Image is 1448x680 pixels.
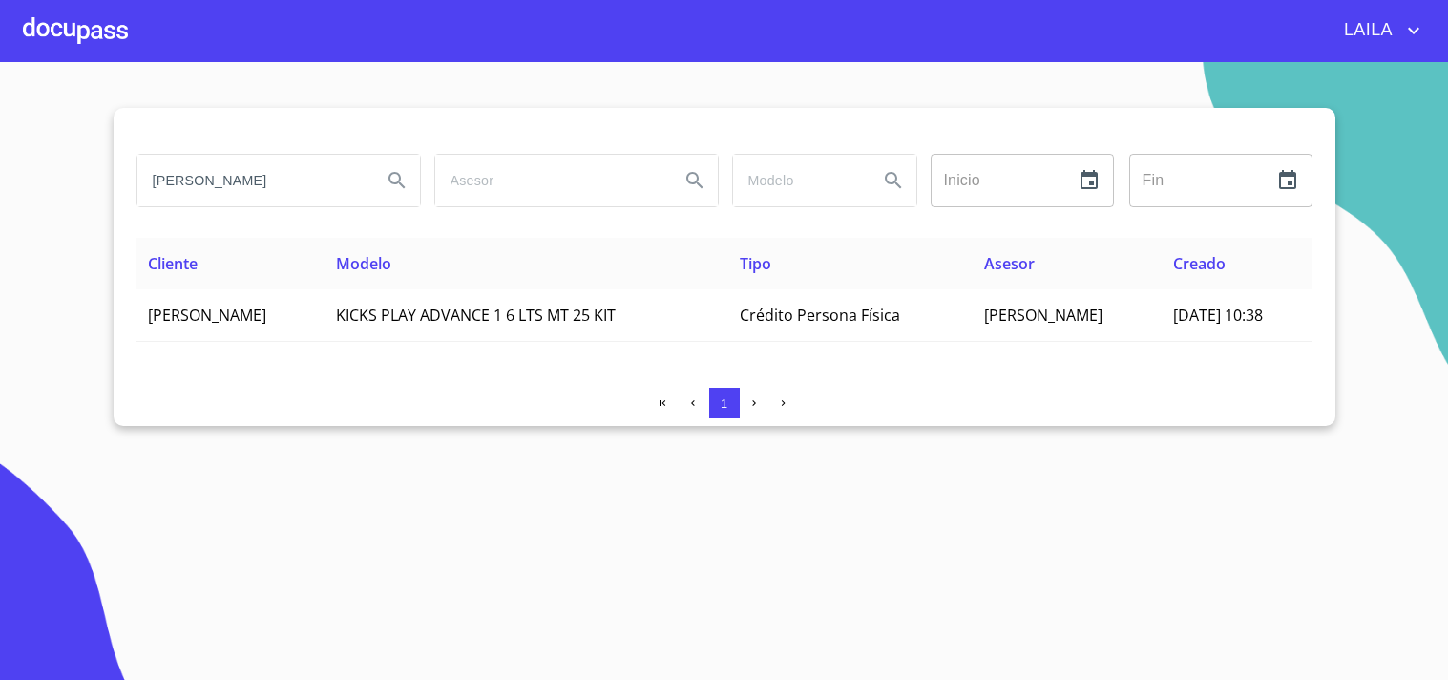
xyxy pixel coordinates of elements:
[137,155,367,206] input: search
[1173,253,1226,274] span: Creado
[1330,15,1425,46] button: account of current user
[148,305,266,326] span: [PERSON_NAME]
[336,305,616,326] span: KICKS PLAY ADVANCE 1 6 LTS MT 25 KIT
[984,305,1102,326] span: [PERSON_NAME]
[1330,15,1402,46] span: LAILA
[984,253,1035,274] span: Asesor
[336,253,391,274] span: Modelo
[1173,305,1263,326] span: [DATE] 10:38
[740,305,900,326] span: Crédito Persona Física
[435,155,664,206] input: search
[148,253,198,274] span: Cliente
[672,158,718,203] button: Search
[740,253,771,274] span: Tipo
[709,388,740,418] button: 1
[871,158,916,203] button: Search
[733,155,863,206] input: search
[721,396,727,411] span: 1
[374,158,420,203] button: Search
